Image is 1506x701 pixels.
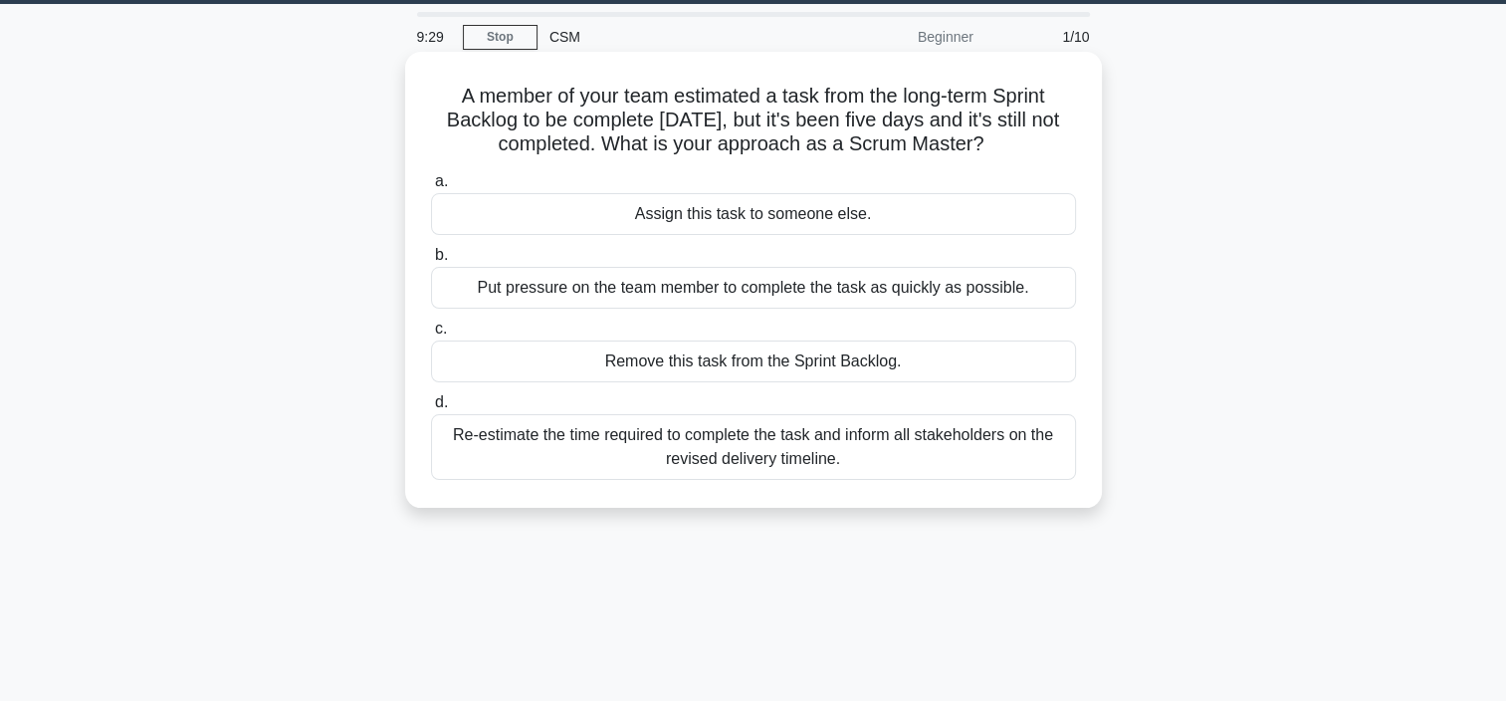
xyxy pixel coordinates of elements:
[429,84,1078,157] h5: A member of your team estimated a task from the long-term Sprint Backlog to be complete [DATE], b...
[435,246,448,263] span: b.
[463,25,538,50] a: Stop
[431,414,1076,480] div: Re-estimate the time required to complete the task and inform all stakeholders on the revised del...
[435,393,448,410] span: d.
[431,193,1076,235] div: Assign this task to someone else.
[985,17,1102,57] div: 1/10
[435,172,448,189] span: a.
[405,17,463,57] div: 9:29
[431,267,1076,309] div: Put pressure on the team member to complete the task as quickly as possible.
[431,341,1076,382] div: Remove this task from the Sprint Backlog.
[811,17,985,57] div: Beginner
[538,17,811,57] div: CSM
[435,320,447,337] span: c.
